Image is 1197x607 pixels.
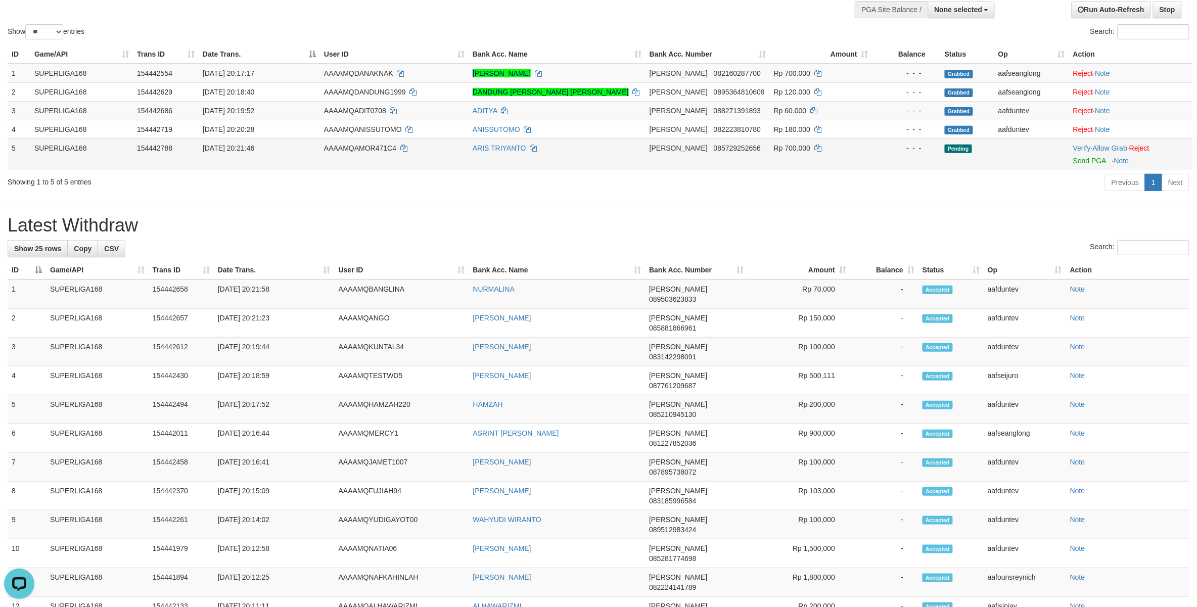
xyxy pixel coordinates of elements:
th: Action [1066,261,1189,279]
a: [PERSON_NAME] [473,343,531,351]
span: [PERSON_NAME] [649,487,707,495]
td: aafduntev [984,539,1066,568]
span: Copy 083142298091 to clipboard [649,353,696,361]
a: Reject [1129,144,1149,152]
span: [PERSON_NAME] [650,144,708,152]
td: SUPERLIGA168 [30,101,133,120]
td: 154442657 [149,309,214,338]
td: 5 [8,395,46,424]
span: [DATE] 20:19:52 [203,107,254,115]
span: Copy 087761209687 to clipboard [649,382,696,390]
span: [PERSON_NAME] [649,429,707,437]
td: AAAAMQFUJIAH94 [335,482,469,510]
td: AAAAMQBANGLINA [335,279,469,309]
a: Note [1070,544,1085,552]
span: Rp 700.000 [774,144,810,152]
span: [PERSON_NAME] [649,573,707,581]
td: Rp 100,000 [748,510,850,539]
label: Search: [1090,240,1189,255]
td: - [850,395,918,424]
td: - [850,424,918,453]
td: 154442612 [149,338,214,366]
th: User ID: activate to sort column ascending [320,45,469,64]
div: PGA Site Balance / [855,1,928,18]
td: - [850,453,918,482]
span: Accepted [923,286,953,294]
td: - [850,366,918,395]
a: Reject [1073,88,1093,96]
div: - - - [877,68,937,78]
td: AAAAMQANGO [335,309,469,338]
a: HAMZAH [473,400,503,408]
td: AAAAMQNAFKAHINLAH [335,568,469,597]
td: AAAAMQTESTWD5 [335,366,469,395]
td: SUPERLIGA168 [46,510,149,539]
a: Send PGA [1073,157,1106,165]
th: Bank Acc. Number: activate to sort column ascending [646,45,770,64]
td: · [1069,120,1193,138]
span: Accepted [923,516,953,525]
td: 2 [8,82,30,101]
span: Copy 0895364810609 to clipboard [714,88,765,96]
td: - [850,482,918,510]
td: 154441979 [149,539,214,568]
th: Op: activate to sort column ascending [984,261,1066,279]
span: Accepted [923,487,953,496]
a: WAHYUDI WIRANTO [473,516,541,524]
td: SUPERLIGA168 [30,120,133,138]
a: ASRINT [PERSON_NAME] [473,429,559,437]
span: [DATE] 20:18:40 [203,88,254,96]
a: Previous [1105,174,1145,191]
td: - [850,568,918,597]
input: Search: [1118,24,1189,39]
a: Note [1070,458,1085,466]
span: Copy 085881866961 to clipboard [649,324,696,332]
td: · [1069,101,1193,120]
a: Note [1070,343,1085,351]
span: Grabbed [945,107,973,116]
td: Rp 900,000 [748,424,850,453]
th: ID: activate to sort column descending [8,261,46,279]
td: SUPERLIGA168 [46,338,149,366]
td: Rp 70,000 [748,279,850,309]
span: [PERSON_NAME] [649,371,707,380]
span: Accepted [923,314,953,323]
span: Grabbed [945,70,973,78]
td: 1 [8,279,46,309]
td: aafseanglong [994,82,1069,101]
td: 8 [8,482,46,510]
span: [PERSON_NAME] [650,69,708,77]
td: - [850,510,918,539]
span: Copy 089503623833 to clipboard [649,295,696,303]
a: Note [1070,487,1085,495]
a: Reject [1073,125,1093,133]
span: Copy 082223810780 to clipboard [714,125,761,133]
label: Search: [1090,24,1189,39]
a: ARIS TRIYANTO [473,144,526,152]
a: CSV [98,240,125,257]
td: aafduntev [984,279,1066,309]
span: Rp 700.000 [774,69,810,77]
td: AAAAMQJAMET1007 [335,453,469,482]
a: [PERSON_NAME] [473,314,531,322]
td: 9 [8,510,46,539]
a: Note [1070,371,1085,380]
th: Bank Acc. Name: activate to sort column ascending [469,261,646,279]
span: Copy 088271391893 to clipboard [714,107,761,115]
td: 3 [8,101,30,120]
td: SUPERLIGA168 [30,138,133,170]
a: Note [1070,516,1085,524]
td: SUPERLIGA168 [46,279,149,309]
td: Rp 1,800,000 [748,568,850,597]
td: Rp 500,111 [748,366,850,395]
td: aafduntev [994,101,1069,120]
span: Accepted [923,574,953,582]
td: 154441894 [149,568,214,597]
td: SUPERLIGA168 [46,539,149,568]
th: Balance [872,45,941,64]
td: AAAAMQYUDIGAYOT00 [335,510,469,539]
span: Copy [74,245,91,253]
td: · · [1069,138,1193,170]
td: AAAAMQNATIA06 [335,539,469,568]
a: ADITYA [473,107,497,115]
